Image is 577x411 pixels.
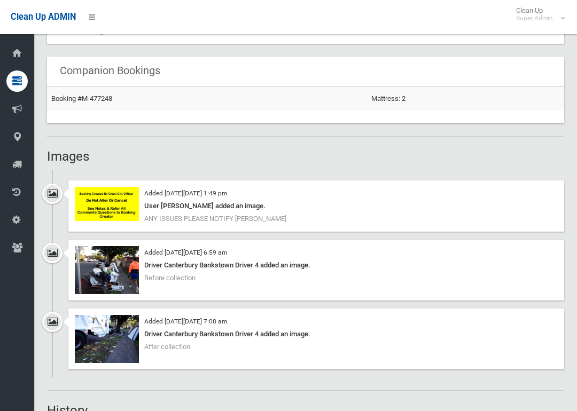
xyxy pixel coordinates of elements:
div: User [PERSON_NAME] added an image. [75,200,558,212]
span: Clean Up [511,6,564,22]
small: Super Admin [516,14,553,22]
span: ANY ISSUES PLEASE NOTIFY [PERSON_NAME] [144,215,286,223]
small: Added [DATE][DATE] 6:59 am [144,249,227,256]
span: Clean Up ADMIN [11,12,76,22]
div: Driver Canterbury Bankstown Driver 4 added an image. [75,328,558,341]
img: Clean%20City%20Booking%202024-09-00.JPG [75,187,139,221]
td: Mattress: 2 [367,86,564,110]
img: 2025-08-2906.59.134761635564602846381.jpg [75,246,139,294]
span: After collection [144,343,190,351]
a: Booking #M-477248 [51,94,112,102]
small: Added [DATE][DATE] 1:49 pm [144,189,227,197]
span: Before collection [144,274,196,282]
small: Added [DATE][DATE] 7:08 am [144,318,227,325]
div: Driver Canterbury Bankstown Driver 4 added an image. [75,259,558,272]
img: 2025-08-2907.08.41338026647693722011.jpg [75,315,139,363]
header: Companion Bookings [47,60,173,81]
h2: Images [47,149,564,163]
